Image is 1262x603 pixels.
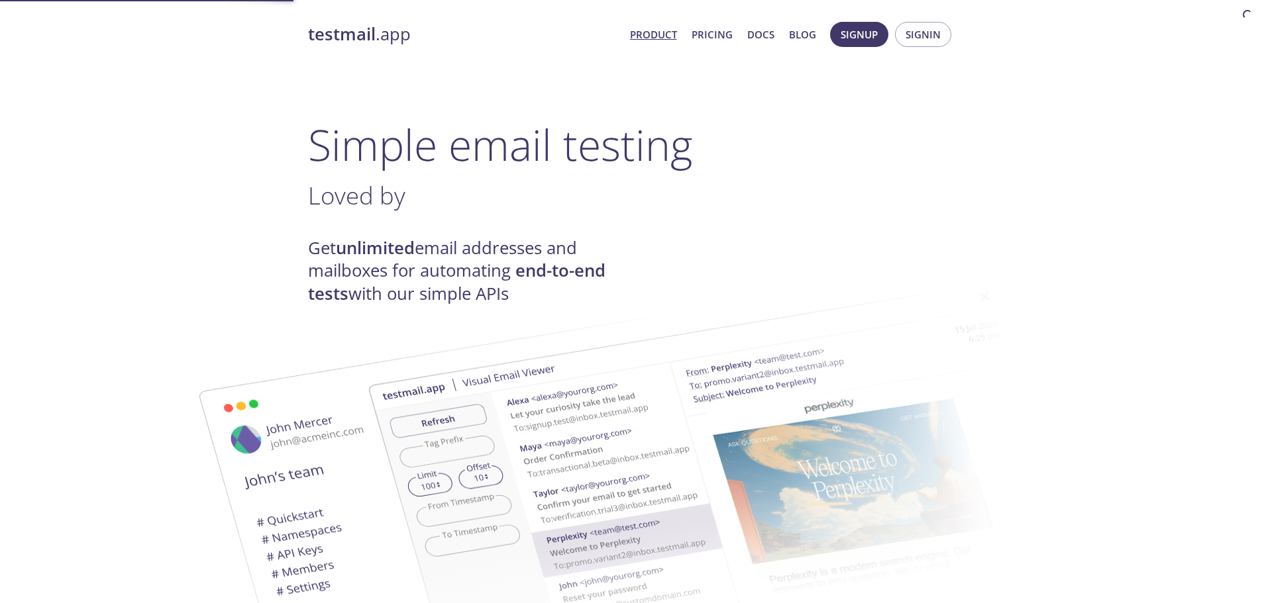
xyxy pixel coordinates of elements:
[895,22,951,47] button: Signin
[308,23,376,46] strong: testmail
[747,26,774,43] a: Docs
[308,259,605,304] strong: end-to-end tests
[308,119,955,170] h1: Simple email testing
[841,26,878,43] span: Signup
[336,236,415,259] strong: unlimited
[906,26,941,43] span: Signin
[308,179,405,212] span: Loved by
[692,26,733,43] a: Pricing
[308,23,619,46] a: testmail.app
[308,237,631,305] h4: Get email addresses and mailboxes for automating with our simple APIs
[830,22,888,47] button: Signup
[630,26,677,43] a: Product
[789,26,816,43] a: Blog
